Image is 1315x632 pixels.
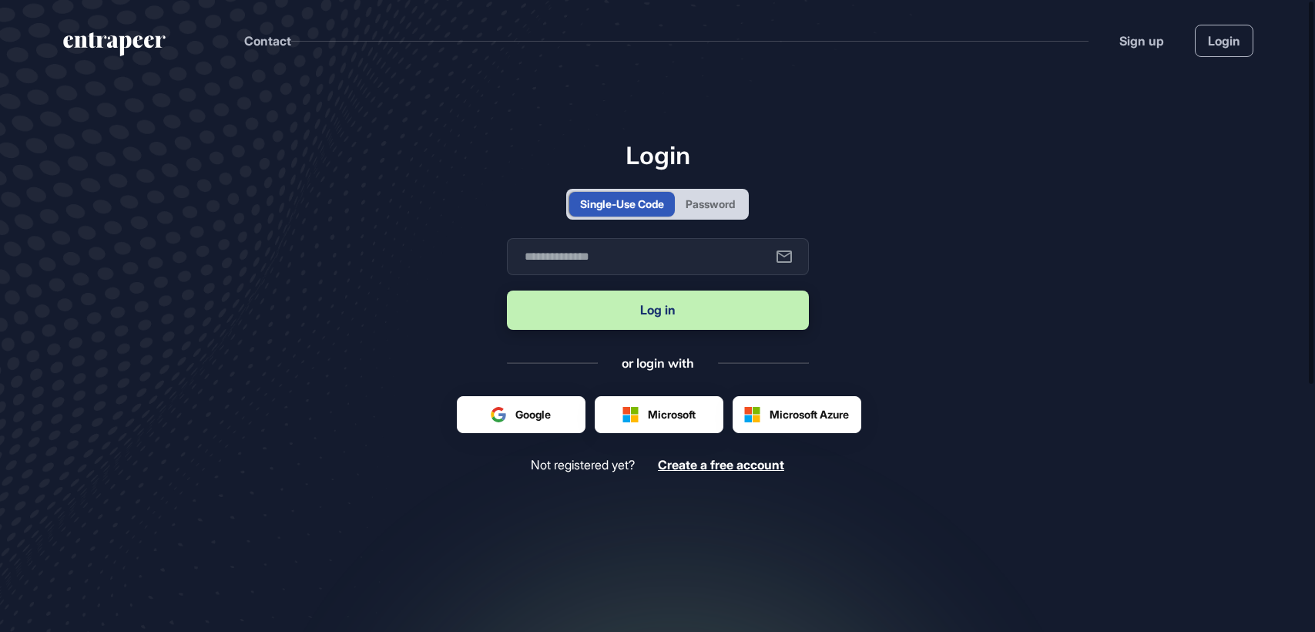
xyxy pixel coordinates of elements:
[507,140,809,170] h1: Login
[658,457,784,472] span: Create a free account
[1119,32,1164,50] a: Sign up
[531,458,635,472] span: Not registered yet?
[622,355,694,371] div: or login with
[658,458,784,472] a: Create a free account
[1195,25,1253,57] a: Login
[62,32,167,62] a: entrapeer-logo
[244,31,291,51] button: Contact
[507,291,809,330] button: Log in
[686,196,735,212] div: Password
[580,196,664,212] div: Single-Use Code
